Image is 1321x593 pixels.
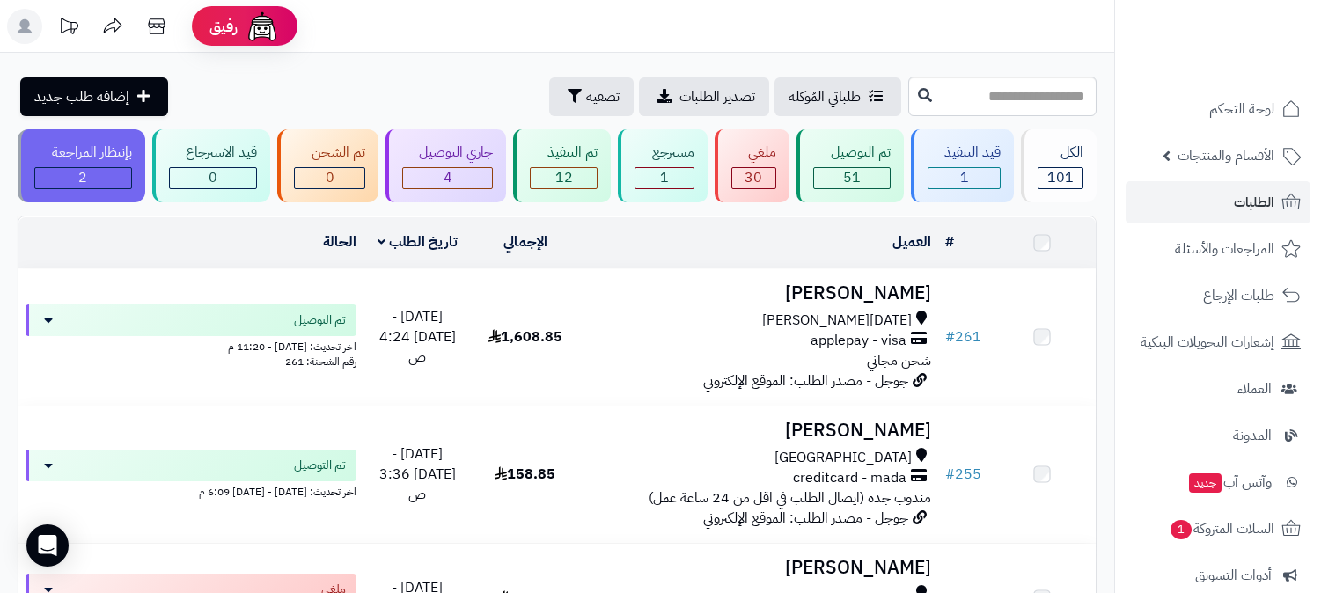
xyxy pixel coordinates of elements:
span: 0 [326,167,334,188]
div: تم الشحن [294,143,365,163]
a: مسترجع 1 [614,129,711,202]
a: تصدير الطلبات [639,77,769,116]
div: 30 [732,168,776,188]
div: الكل [1038,143,1083,163]
span: creditcard - mada [793,468,906,488]
span: تصدير الطلبات [679,86,755,107]
div: 12 [531,168,597,188]
span: العملاء [1237,377,1272,401]
span: طلبات الإرجاع [1203,283,1274,308]
a: إشعارات التحويلات البنكية [1126,321,1310,363]
div: 0 [170,168,257,188]
span: 2 [78,167,87,188]
a: السلات المتروكة1 [1126,508,1310,550]
a: تم الشحن 0 [274,129,382,202]
div: 4 [403,168,493,188]
a: قيد التنفيذ 1 [907,129,1018,202]
span: طلباتي المُوكلة [789,86,861,107]
span: الطلبات [1234,190,1274,215]
a: المدونة [1126,414,1310,457]
h3: [PERSON_NAME] [586,283,931,304]
span: 0 [209,167,217,188]
span: تم التوصيل [294,457,346,474]
div: مسترجع [635,143,694,163]
div: Open Intercom Messenger [26,524,69,567]
a: الطلبات [1126,181,1310,223]
span: تصفية [586,86,620,107]
a: قيد الاسترجاع 0 [149,129,275,202]
span: 158.85 [495,464,555,485]
img: ai-face.png [245,9,280,44]
h3: [PERSON_NAME] [586,421,931,441]
span: جوجل - مصدر الطلب: الموقع الإلكتروني [703,370,908,392]
a: #255 [945,464,981,485]
div: تم التنفيذ [530,143,598,163]
span: تم التوصيل [294,311,346,329]
a: طلبات الإرجاع [1126,275,1310,317]
span: 1,608.85 [488,326,562,348]
h3: [PERSON_NAME] [586,558,931,578]
span: رقم الشحنة: 261 [285,354,356,370]
a: تحديثات المنصة [47,9,91,48]
a: تم التوصيل 51 [793,129,907,202]
a: تاريخ الطلب [378,231,458,253]
a: الإجمالي [503,231,547,253]
a: إضافة طلب جديد [20,77,168,116]
div: ملغي [731,143,777,163]
a: طلباتي المُوكلة [774,77,901,116]
img: logo-2.png [1201,48,1304,84]
div: اخر تحديث: [DATE] - 11:20 م [26,336,356,355]
a: #261 [945,326,981,348]
button: تصفية [549,77,634,116]
span: الأقسام والمنتجات [1178,143,1274,168]
span: 30 [745,167,762,188]
a: الحالة [323,231,356,253]
span: [DATE] - [DATE] 4:24 ص [379,306,456,368]
div: 0 [295,168,364,188]
span: 12 [555,167,573,188]
div: قيد التنفيذ [928,143,1002,163]
span: 1 [960,167,969,188]
span: [DATE] - [DATE] 3:36 ص [379,443,456,505]
div: تم التوصيل [813,143,891,163]
a: جاري التوصيل 4 [382,129,510,202]
span: المراجعات والأسئلة [1175,237,1274,261]
span: السلات المتروكة [1169,516,1274,541]
div: اخر تحديث: [DATE] - [DATE] 6:09 م [26,481,356,500]
span: جديد [1189,473,1222,493]
span: [GEOGRAPHIC_DATA] [774,448,912,468]
span: [DATE][PERSON_NAME] [762,311,912,331]
a: العميل [892,231,931,253]
span: شحن مجاني [867,350,931,371]
span: مندوب جدة (ايصال الطلب في اقل من 24 ساعة عمل) [649,487,931,509]
div: 1 [928,168,1001,188]
span: إضافة طلب جديد [34,86,129,107]
span: applepay - visa [811,331,906,351]
span: إشعارات التحويلات البنكية [1141,330,1274,355]
a: ملغي 30 [711,129,794,202]
span: جوجل - مصدر الطلب: الموقع الإلكتروني [703,508,908,529]
span: 1 [660,167,669,188]
a: # [945,231,954,253]
div: جاري التوصيل [402,143,494,163]
span: وآتس آب [1187,470,1272,494]
a: وآتس آبجديد [1126,461,1310,503]
a: العملاء [1126,368,1310,410]
span: # [945,326,955,348]
div: 2 [35,168,131,188]
span: 101 [1047,167,1074,188]
a: لوحة التحكم [1126,88,1310,130]
span: # [945,464,955,485]
span: المدونة [1233,423,1272,448]
a: المراجعات والأسئلة [1126,228,1310,270]
div: بإنتظار المراجعة [34,143,132,163]
div: 51 [814,168,890,188]
span: 1 [1171,520,1192,539]
span: رفيق [209,16,238,37]
span: 51 [843,167,861,188]
a: تم التنفيذ 12 [510,129,614,202]
div: 1 [635,168,694,188]
span: 4 [444,167,452,188]
div: قيد الاسترجاع [169,143,258,163]
span: أدوات التسويق [1195,563,1272,588]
